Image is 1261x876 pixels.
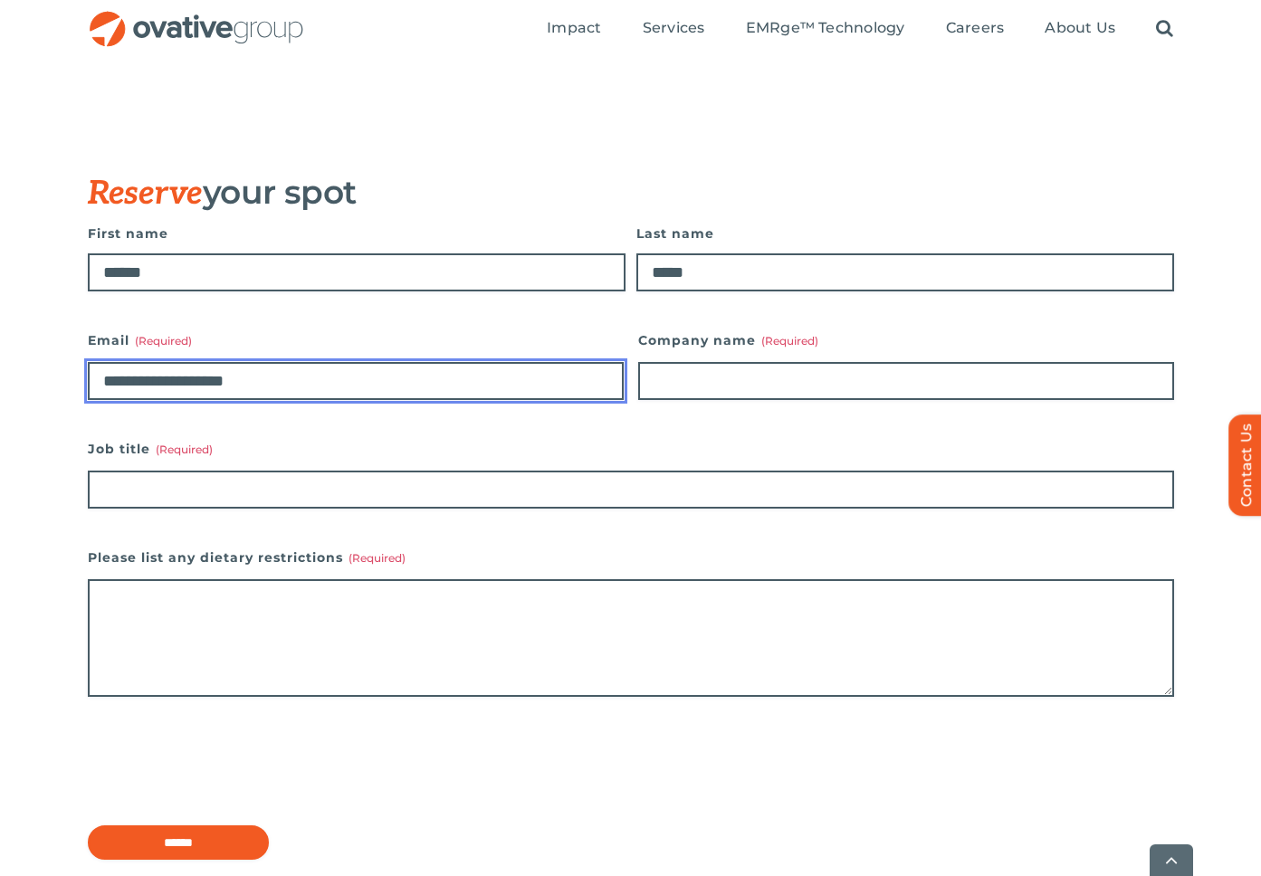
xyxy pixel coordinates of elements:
iframe: reCAPTCHA [88,733,363,804]
a: EMRge™ Technology [746,19,905,39]
span: (Required) [156,443,213,456]
label: Please list any dietary restrictions [88,545,1174,570]
label: First name [88,221,626,246]
span: Impact [547,19,601,37]
span: Reserve [88,174,203,214]
a: Careers [946,19,1005,39]
span: About Us [1045,19,1115,37]
span: (Required) [349,551,406,565]
span: (Required) [761,334,818,348]
a: About Us [1045,19,1115,39]
span: Careers [946,19,1005,37]
label: Company name [638,328,1174,353]
a: Impact [547,19,601,39]
span: (Required) [135,334,192,348]
a: Services [643,19,705,39]
span: Services [643,19,705,37]
label: Job title [88,436,1174,462]
label: Email [88,328,624,353]
a: Search [1156,19,1173,39]
label: Last name [636,221,1174,246]
span: EMRge™ Technology [746,19,905,37]
h3: your spot [88,174,1084,212]
a: OG_Full_horizontal_RGB [88,9,305,26]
